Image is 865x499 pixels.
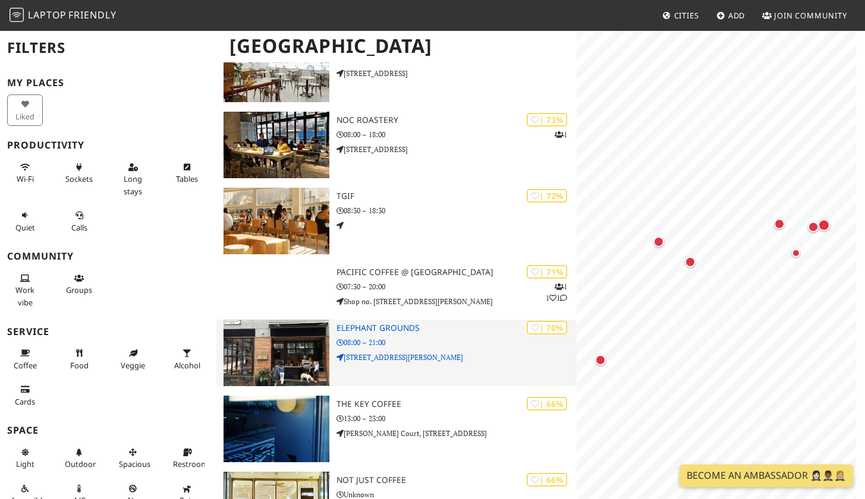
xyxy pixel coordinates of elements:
span: Coffee [14,360,37,371]
span: Food [70,360,89,371]
a: THE KEY COFFEE | 66% THE KEY COFFEE 13:00 – 23:00 [PERSON_NAME] Court, [STREET_ADDRESS] [216,396,577,462]
div: Map marker [651,234,666,249]
img: NOC Roastery [224,112,329,178]
div: | 66% [527,397,567,410]
p: 1 [555,129,567,140]
span: Stable Wi-Fi [17,173,34,184]
h3: My Places [7,77,209,89]
button: Long stays [115,157,151,201]
p: 1 1 1 [546,281,567,304]
button: Calls [61,206,97,237]
button: Groups [61,269,97,300]
p: 08:30 – 18:30 [336,205,577,216]
a: Join Community [757,5,852,26]
button: Sockets [61,157,97,189]
h3: Pacific Coffee @ [GEOGRAPHIC_DATA] [336,267,577,277]
button: Cards [7,380,43,411]
a: | 71% 111 Pacific Coffee @ [GEOGRAPHIC_DATA] 07:30 – 20:00 Shop no. [STREET_ADDRESS][PERSON_NAME] [216,264,577,310]
button: Spacious [115,443,151,474]
button: Work vibe [7,269,43,312]
p: 07:30 – 20:00 [336,281,577,292]
p: 13:00 – 23:00 [336,413,577,424]
img: THE KEY COFFEE [224,396,329,462]
span: Join Community [774,10,847,21]
span: People working [15,285,34,307]
span: Work-friendly tables [176,173,198,184]
img: Elephant Grounds [224,320,329,386]
a: NOC Roastery | 73% 1 NOC Roastery 08:00 – 18:00 [STREET_ADDRESS] [216,112,577,178]
div: Map marker [772,216,787,232]
div: Map marker [806,219,821,235]
div: Map marker [682,254,698,270]
div: Map marker [789,246,803,260]
div: | 72% [527,189,567,203]
h3: TGIF [336,191,577,201]
h2: Filters [7,30,209,66]
a: Add [712,5,750,26]
div: | 66% [527,473,567,487]
span: Credit cards [15,396,35,407]
span: Friendly [68,8,116,21]
div: Map marker [593,352,608,368]
p: [PERSON_NAME] Court, [STREET_ADDRESS] [336,428,577,439]
h3: Not Just Coffee [336,475,577,485]
a: TGIF | 72% TGIF 08:30 – 18:30 [216,188,577,254]
span: Quiet [15,222,35,233]
span: Outdoor area [65,459,96,469]
span: Veggie [121,360,145,371]
h3: Productivity [7,140,209,151]
button: Food [61,343,97,375]
h3: THE KEY COFFEE [336,399,577,409]
p: [STREET_ADDRESS] [336,144,577,155]
button: Tables [169,157,205,189]
span: Laptop [28,8,67,21]
p: Shop no. [STREET_ADDRESS][PERSON_NAME] [336,296,577,307]
p: [STREET_ADDRESS][PERSON_NAME] [336,352,577,363]
h3: Community [7,251,209,262]
a: Become an Ambassador 🤵🏻‍♀️🤵🏾‍♂️🤵🏼‍♀️ [680,465,853,487]
button: Outdoor [61,443,97,474]
div: | 73% [527,113,567,127]
button: Restroom [169,443,205,474]
a: Cities [658,5,704,26]
button: Wi-Fi [7,157,43,189]
button: Alcohol [169,343,205,375]
h3: NOC Roastery [336,115,577,125]
img: TGIF [224,188,329,254]
span: Natural light [16,459,34,469]
button: Coffee [7,343,43,375]
div: | 70% [527,321,567,334]
span: Alcohol [174,360,200,371]
img: LaptopFriendly [10,8,24,22]
h3: Service [7,326,209,337]
div: Map marker [816,217,832,233]
p: 08:00 – 21:00 [336,337,577,348]
button: Light [7,443,43,474]
a: Elephant Grounds | 70% Elephant Grounds 08:00 – 21:00 [STREET_ADDRESS][PERSON_NAME] [216,320,577,386]
span: Long stays [124,173,142,196]
h1: [GEOGRAPHIC_DATA] [220,30,574,62]
span: Restroom [173,459,208,469]
span: Spacious [119,459,150,469]
button: Veggie [115,343,151,375]
a: LaptopFriendly LaptopFriendly [10,5,117,26]
span: Add [728,10,746,21]
span: Cities [674,10,699,21]
span: Group tables [66,285,92,295]
div: | 71% [527,265,567,279]
span: Video/audio calls [71,222,87,233]
h3: Space [7,425,209,436]
span: Power sockets [65,173,93,184]
button: Quiet [7,206,43,237]
h3: Elephant Grounds [336,323,577,333]
p: 08:00 – 18:00 [336,129,577,140]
